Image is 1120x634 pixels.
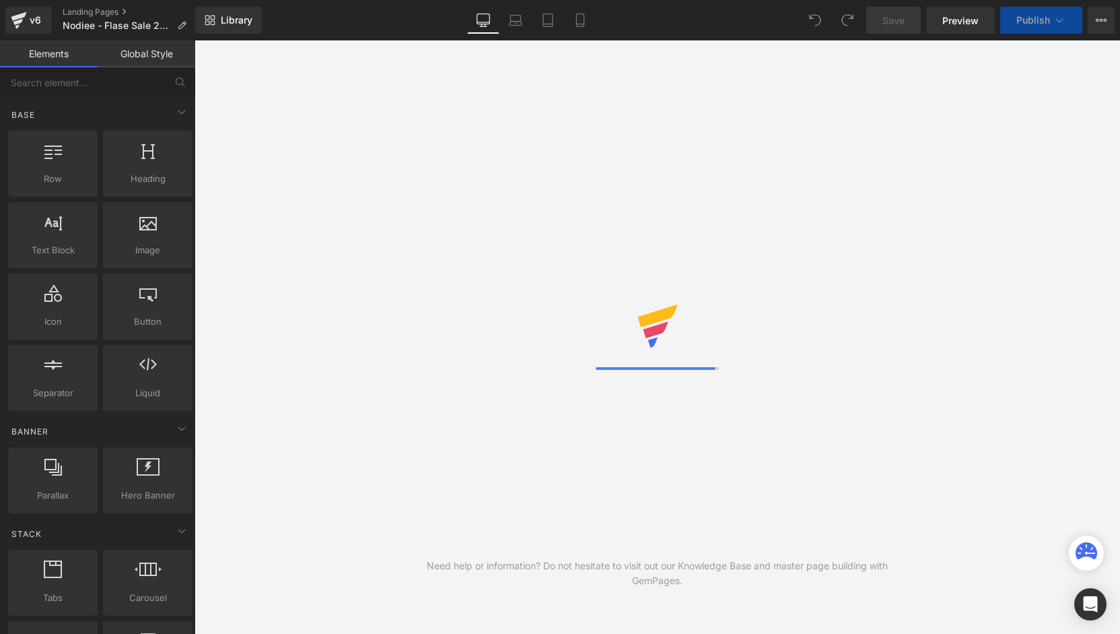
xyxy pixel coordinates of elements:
a: Global Style [98,40,195,67]
span: Image [107,243,188,257]
span: Base [10,108,36,121]
div: Open Intercom Messenger [1074,588,1107,621]
a: v6 [5,7,52,34]
a: Tablet [532,7,564,34]
span: Library [221,14,252,26]
span: Parallax [12,488,94,503]
button: More [1088,7,1115,34]
span: Button [107,315,188,329]
span: Nodiee - Flase Sale 2025 [63,20,172,31]
span: Banner [10,425,50,438]
a: Landing Pages [63,7,197,18]
span: Text Block [12,243,94,257]
div: Need help or information? Do not hesitate to visit out our Knowledge Base and master page buildin... [426,559,889,588]
div: v6 [27,11,44,29]
span: Publish [1016,15,1050,26]
a: New Library [195,7,262,34]
span: Save [882,13,905,28]
button: Redo [834,7,861,34]
span: Heading [107,172,188,186]
button: Publish [1000,7,1082,34]
span: Row [12,172,94,186]
span: Icon [12,315,94,329]
a: Desktop [467,7,499,34]
span: Separator [12,386,94,400]
a: Preview [926,7,995,34]
span: Liquid [107,386,188,400]
span: Hero Banner [107,488,188,503]
button: Undo [802,7,829,34]
span: Carousel [107,591,188,605]
a: Laptop [499,7,532,34]
a: Mobile [564,7,596,34]
span: Stack [10,528,43,540]
span: Preview [942,13,979,28]
span: Tabs [12,591,94,605]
